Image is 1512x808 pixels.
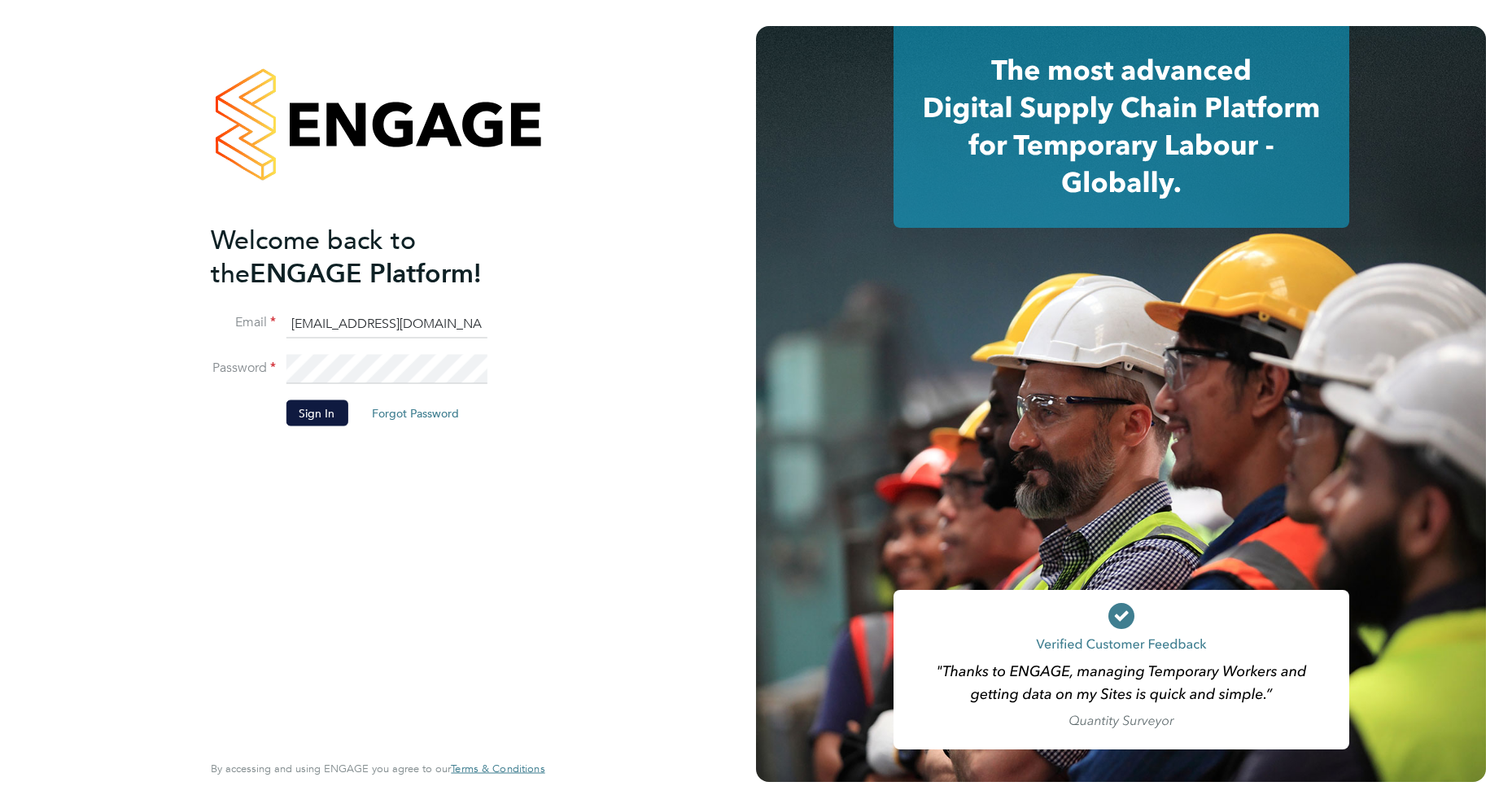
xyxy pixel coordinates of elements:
h2: ENGAGE Platform! [211,223,528,290]
label: Password [211,360,276,377]
label: Email [211,314,276,331]
button: Sign In [286,400,347,426]
span: By accessing and using ENGAGE you agree to our [211,762,544,775]
input: Enter your work email... [286,309,487,338]
span: Welcome back to the [211,224,416,289]
a: Terms & Conditions [451,762,544,775]
button: Forgot Password [359,400,472,426]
